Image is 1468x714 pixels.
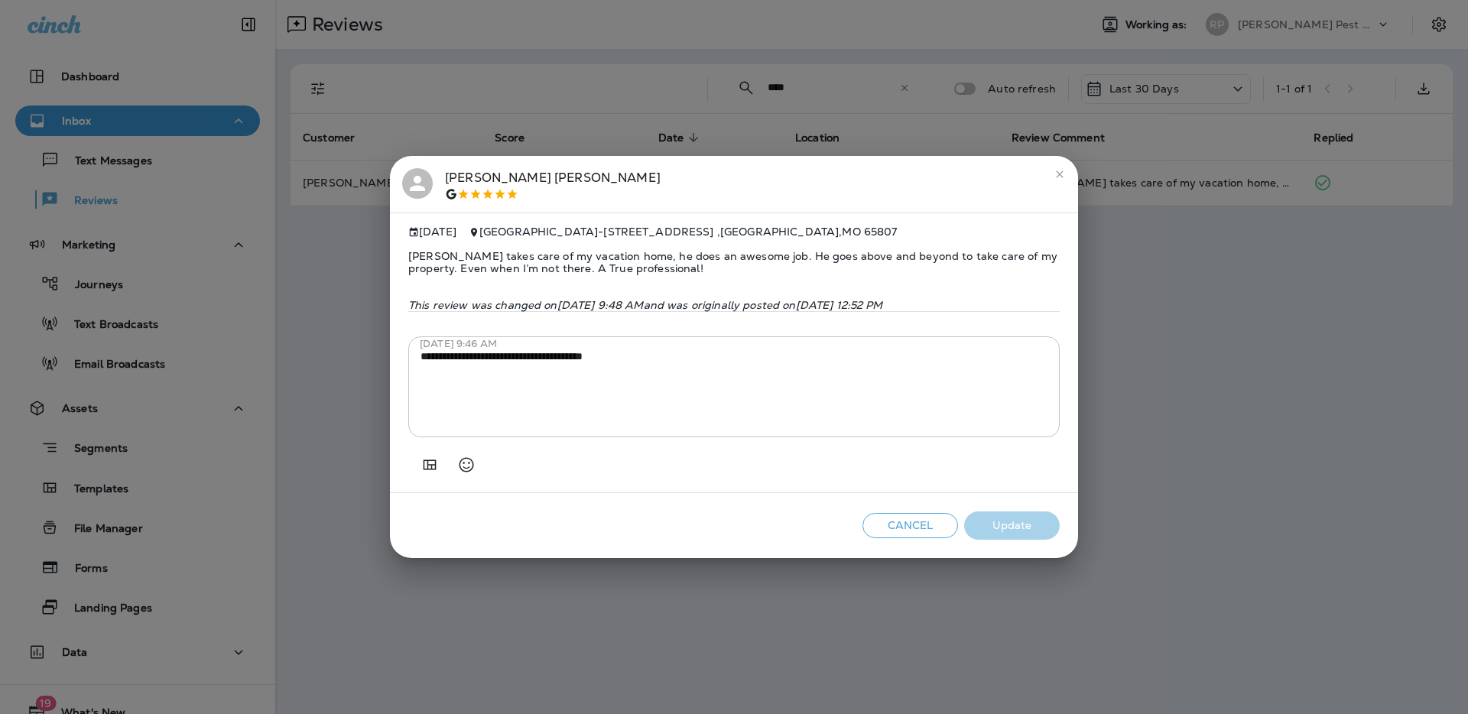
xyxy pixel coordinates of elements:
span: [PERSON_NAME] takes care of my vacation home, he does an awesome job. He goes above and beyond to... [408,238,1060,287]
button: Add in a premade template [414,449,445,480]
button: Select an emoji [451,449,482,480]
span: [GEOGRAPHIC_DATA] - [STREET_ADDRESS] , [GEOGRAPHIC_DATA] , MO 65807 [479,225,898,239]
button: close [1047,162,1072,187]
p: This review was changed on [DATE] 9:48 AM [408,299,1060,311]
button: Cancel [862,513,958,538]
div: [PERSON_NAME] [PERSON_NAME] [445,168,661,200]
span: [DATE] [408,226,456,239]
span: and was originally posted on [DATE] 12:52 PM [644,298,883,312]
